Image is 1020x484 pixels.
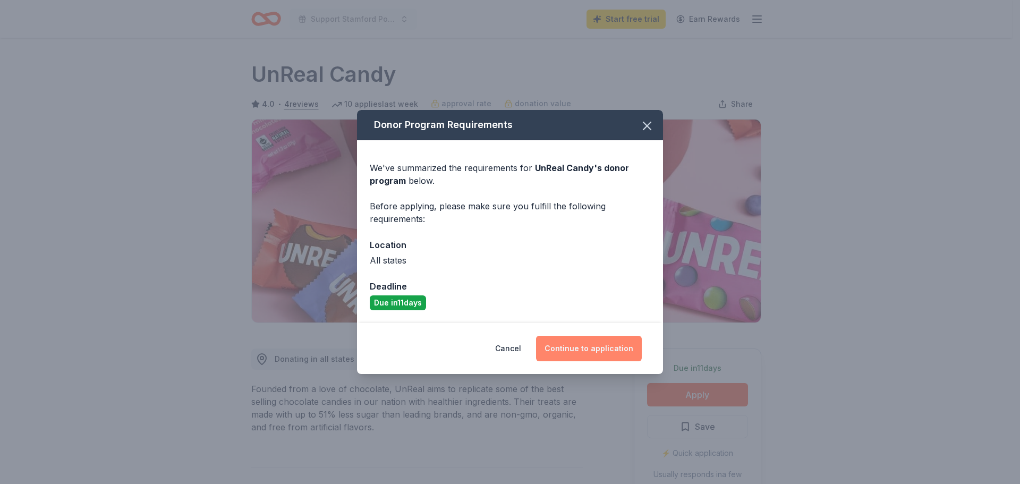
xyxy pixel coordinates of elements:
div: Due in 11 days [370,295,426,310]
button: Cancel [495,336,521,361]
div: Location [370,238,650,252]
div: Before applying, please make sure you fulfill the following requirements: [370,200,650,225]
div: We've summarized the requirements for below. [370,162,650,187]
div: Donor Program Requirements [357,110,663,140]
div: Deadline [370,279,650,293]
button: Continue to application [536,336,642,361]
div: All states [370,254,650,267]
